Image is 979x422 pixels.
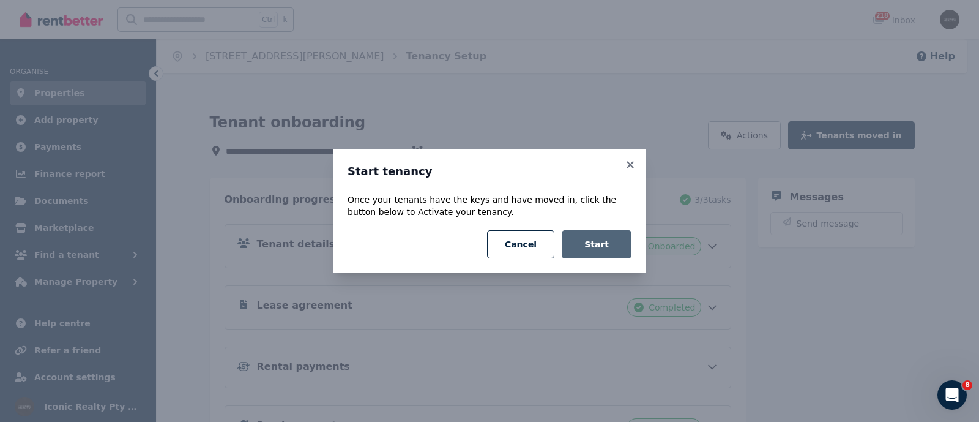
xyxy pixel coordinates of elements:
h3: Start tenancy [348,164,631,179]
p: Once your tenants have the keys and have moved in, click the button below to Activate your tenancy. [348,194,631,218]
span: 8 [962,380,972,390]
button: Cancel [487,230,554,258]
button: Start [562,230,631,258]
iframe: Intercom live chat [937,380,967,410]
